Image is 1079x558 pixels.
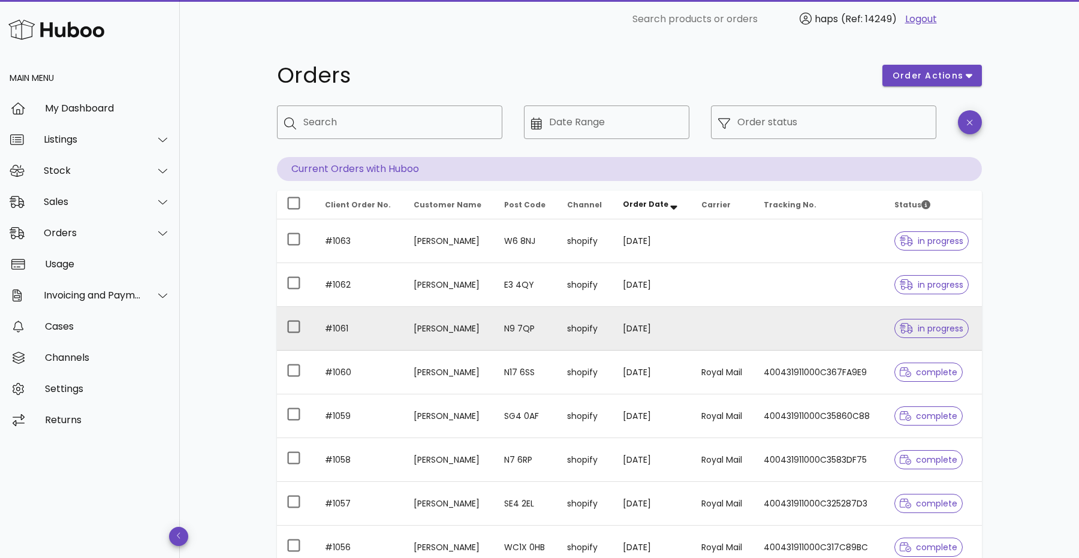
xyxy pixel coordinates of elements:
td: 400431911000C325287D3 [754,482,884,526]
span: Post Code [504,200,545,210]
div: Orders [44,227,141,239]
div: Settings [45,383,170,394]
td: shopify [557,307,614,351]
td: [DATE] [613,263,692,307]
div: Stock [44,165,141,176]
td: [DATE] [613,394,692,438]
span: complete [900,456,958,464]
td: #1062 [315,263,404,307]
td: [PERSON_NAME] [404,263,495,307]
td: [PERSON_NAME] [404,351,495,394]
button: order actions [882,65,982,86]
td: Royal Mail [692,438,754,482]
td: E3 4QY [495,263,557,307]
td: [PERSON_NAME] [404,438,495,482]
th: Tracking No. [754,191,884,219]
td: SG4 0AF [495,394,557,438]
span: complete [900,368,958,376]
span: Client Order No. [325,200,391,210]
td: [DATE] [613,482,692,526]
td: [DATE] [613,438,692,482]
a: Logout [905,12,937,26]
div: Invoicing and Payments [44,289,141,301]
p: Current Orders with Huboo [277,157,982,181]
th: Client Order No. [315,191,404,219]
span: Channel [567,200,602,210]
span: order actions [892,70,964,82]
td: shopify [557,219,614,263]
td: #1061 [315,307,404,351]
td: Royal Mail [692,394,754,438]
td: Royal Mail [692,482,754,526]
td: shopify [557,351,614,394]
td: W6 8NJ [495,219,557,263]
span: Status [894,200,930,210]
span: Carrier [701,200,731,210]
td: Royal Mail [692,351,754,394]
td: SE4 2EL [495,482,557,526]
div: Listings [44,134,141,145]
td: N17 6SS [495,351,557,394]
th: Customer Name [404,191,495,219]
span: complete [900,412,958,420]
div: Channels [45,352,170,363]
td: [DATE] [613,307,692,351]
td: #1058 [315,438,404,482]
span: (Ref: 14249) [841,12,897,26]
td: shopify [557,394,614,438]
span: Tracking No. [764,200,816,210]
div: Cases [45,321,170,332]
span: complete [900,499,958,508]
td: shopify [557,482,614,526]
td: shopify [557,438,614,482]
td: #1059 [315,394,404,438]
td: N9 7QP [495,307,557,351]
th: Order Date: Sorted descending. Activate to remove sorting. [613,191,692,219]
td: [PERSON_NAME] [404,394,495,438]
div: Sales [44,196,141,207]
th: Carrier [692,191,754,219]
th: Post Code [495,191,557,219]
td: [PERSON_NAME] [404,219,495,263]
h1: Orders [277,65,868,86]
td: N7 6RP [495,438,557,482]
td: #1063 [315,219,404,263]
span: complete [900,543,958,551]
td: 400431911000C367FA9E9 [754,351,884,394]
td: [PERSON_NAME] [404,307,495,351]
td: 400431911000C3583DF75 [754,438,884,482]
td: #1060 [315,351,404,394]
td: [DATE] [613,351,692,394]
span: in progress [900,237,963,245]
th: Status [885,191,982,219]
span: in progress [900,324,963,333]
span: in progress [900,280,963,289]
img: Huboo Logo [8,17,104,43]
span: Order Date [623,199,668,209]
td: #1057 [315,482,404,526]
div: Usage [45,258,170,270]
span: Customer Name [414,200,481,210]
td: [DATE] [613,219,692,263]
td: 400431911000C35860C88 [754,394,884,438]
td: shopify [557,263,614,307]
div: Returns [45,414,170,426]
td: [PERSON_NAME] [404,482,495,526]
th: Channel [557,191,614,219]
span: haps [815,12,838,26]
div: My Dashboard [45,102,170,114]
